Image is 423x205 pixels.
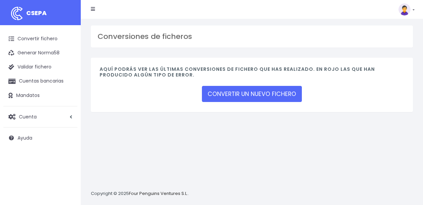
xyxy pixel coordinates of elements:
[100,66,404,81] h4: Aquí podrás ver las últimas conversiones de fichero que has realizado. En rojo las que han produc...
[26,9,47,17] span: CSEPA
[3,89,77,103] a: Mandatos
[3,131,77,145] a: Ayuda
[3,110,77,124] a: Cuenta
[98,32,406,41] h3: Conversiones de ficheros
[129,190,188,197] a: Four Penguins Ventures S.L.
[19,113,37,120] span: Cuenta
[3,46,77,60] a: Generar Norma58
[17,135,32,141] span: Ayuda
[8,5,25,22] img: logo
[398,3,411,15] img: profile
[3,74,77,88] a: Cuentas bancarias
[3,60,77,74] a: Validar fichero
[91,190,189,197] p: Copyright © 2025 .
[202,86,302,102] a: CONVERTIR UN NUEVO FICHERO
[3,32,77,46] a: Convertir fichero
